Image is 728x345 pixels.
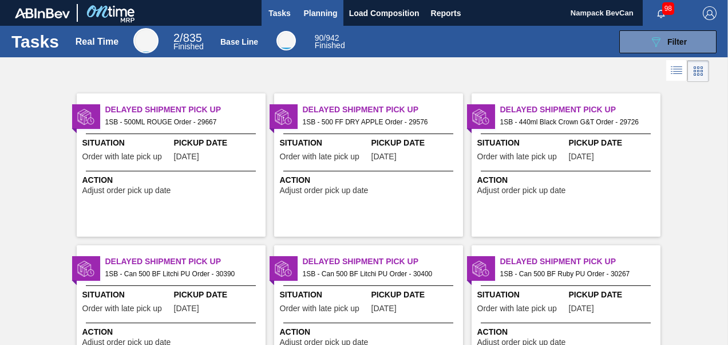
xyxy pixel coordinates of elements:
[371,289,460,301] span: Pickup Date
[82,152,162,161] span: Order with late pick up
[569,137,658,149] span: Pickup Date
[105,104,266,116] span: Delayed Shipment Pick Up
[431,6,461,20] span: Reports
[371,304,397,313] span: 08/05/2025
[267,6,292,20] span: Tasks
[315,33,324,42] span: 90
[500,268,651,280] span: 1SB - Can 500 BF Ruby PU Order - 30267
[371,152,397,161] span: 07/03/2025
[105,268,256,280] span: 1SB - Can 500 BF Litchi PU Order - 30390
[569,304,594,313] span: 08/01/2025
[280,137,369,149] span: Situation
[667,37,687,46] span: Filter
[82,137,171,149] span: Situation
[174,304,199,313] span: 08/03/2025
[303,268,454,280] span: 1SB - Can 500 BF Litchi PU Order - 30400
[500,104,660,116] span: Delayed Shipment Pick Up
[280,304,359,313] span: Order with late pick up
[472,108,489,126] img: status
[315,33,339,42] span: / 942
[82,326,263,338] span: Action
[303,256,463,268] span: Delayed Shipment Pick Up
[703,6,717,20] img: Logout
[220,37,258,46] div: Base Line
[105,256,266,268] span: Delayed Shipment Pick Up
[174,137,263,149] span: Pickup Date
[275,108,292,126] img: status
[500,116,651,128] span: 1SB - 440ml Black Crown G&T Order - 29726
[477,186,566,195] span: Adjust order pick up date
[174,152,199,161] span: 07/04/2025
[303,116,454,128] span: 1SB - 500 FF DRY APPLE Order - 29576
[11,35,59,48] h1: Tasks
[643,5,679,21] button: Notifications
[315,41,345,50] span: Finished
[280,289,369,301] span: Situation
[569,152,594,161] span: 07/10/2025
[82,174,263,186] span: Action
[276,31,296,50] div: Base Line
[349,6,420,20] span: Load Composition
[82,186,171,195] span: Adjust order pick up date
[173,42,204,51] span: Finished
[477,137,566,149] span: Situation
[477,174,658,186] span: Action
[371,137,460,149] span: Pickup Date
[82,289,171,301] span: Situation
[304,6,338,20] span: Planning
[174,289,263,301] span: Pickup Date
[569,289,658,301] span: Pickup Date
[280,152,359,161] span: Order with late pick up
[315,34,345,49] div: Base Line
[280,174,460,186] span: Action
[280,186,369,195] span: Adjust order pick up date
[619,30,717,53] button: Filter
[477,289,566,301] span: Situation
[173,32,202,44] span: / 835
[477,304,557,313] span: Order with late pick up
[662,2,674,15] span: 98
[303,104,463,116] span: Delayed Shipment Pick Up
[105,116,256,128] span: 1SB - 500ML ROUGE Order - 29667
[173,32,180,44] span: 2
[687,60,709,82] div: Card Vision
[173,33,204,50] div: Real Time
[280,326,460,338] span: Action
[77,108,94,126] img: status
[82,304,162,313] span: Order with late pick up
[472,260,489,277] img: status
[15,8,70,18] img: TNhmsLtSVTkK8tSr43FrP2fwEKptu5GPRR3wAAAABJRU5ErkJggg==
[133,28,159,53] div: Real Time
[275,260,292,277] img: status
[666,60,687,82] div: List Vision
[76,37,118,47] div: Real Time
[477,326,658,338] span: Action
[477,152,557,161] span: Order with late pick up
[77,260,94,277] img: status
[500,256,660,268] span: Delayed Shipment Pick Up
